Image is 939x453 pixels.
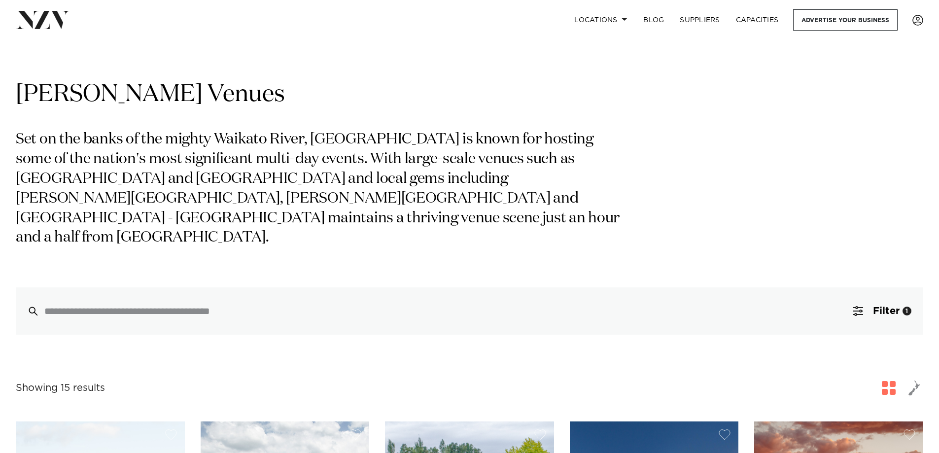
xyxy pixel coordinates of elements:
p: Set on the banks of the mighty Waikato River, [GEOGRAPHIC_DATA] is known for hosting some of the ... [16,130,625,248]
a: Locations [566,9,635,31]
span: Filter [873,306,900,316]
img: nzv-logo.png [16,11,70,29]
div: 1 [903,307,911,315]
button: Filter1 [841,287,923,335]
a: Capacities [728,9,787,31]
a: BLOG [635,9,672,31]
h1: [PERSON_NAME] Venues [16,79,923,110]
a: SUPPLIERS [672,9,728,31]
a: Advertise your business [793,9,898,31]
div: Showing 15 results [16,381,105,396]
